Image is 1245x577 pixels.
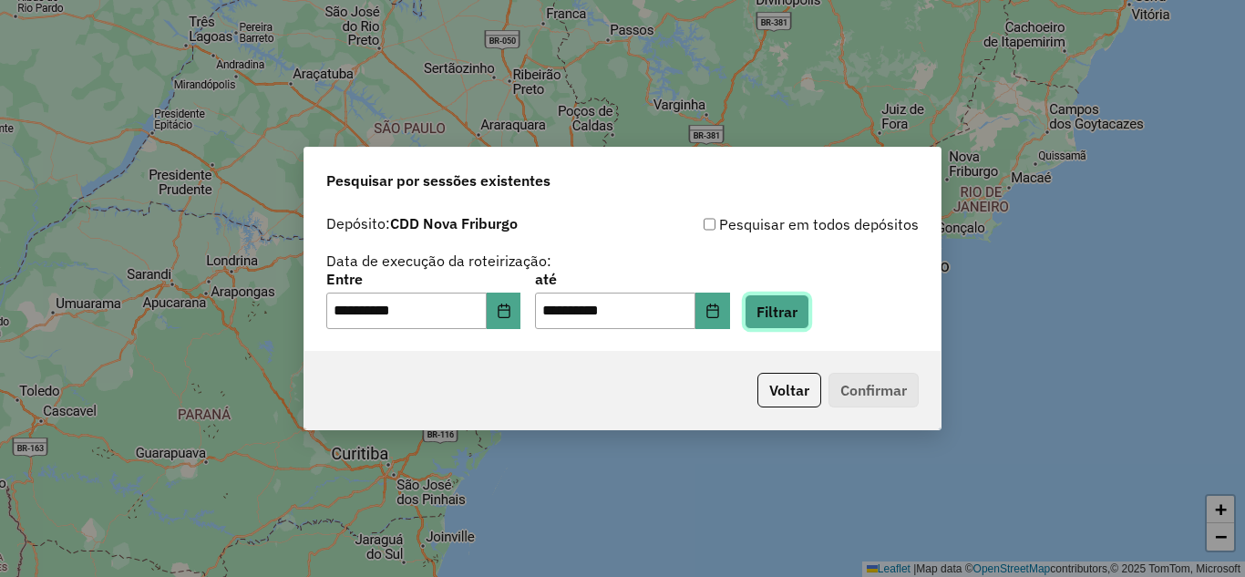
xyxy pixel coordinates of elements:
label: Data de execução da roteirização: [326,250,551,272]
button: Voltar [757,373,821,407]
label: Depósito: [326,212,518,234]
span: Pesquisar por sessões existentes [326,170,550,191]
label: até [535,268,729,290]
label: Entre [326,268,520,290]
div: Pesquisar em todos depósitos [622,213,919,235]
button: Choose Date [487,293,521,329]
strong: CDD Nova Friburgo [390,214,518,232]
button: Choose Date [695,293,730,329]
button: Filtrar [745,294,809,329]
